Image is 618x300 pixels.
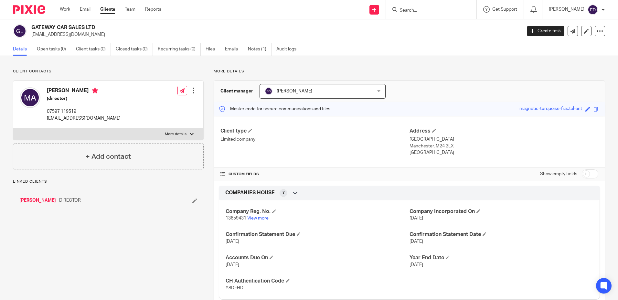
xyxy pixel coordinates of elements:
img: svg%3E [588,5,598,15]
h4: CH Authentication Code [226,278,409,284]
span: [DATE] [410,262,423,267]
img: svg%3E [265,87,272,95]
span: [DATE] [410,216,423,220]
h4: Year End Date [410,254,593,261]
h4: Accounts Due On [226,254,409,261]
a: Files [206,43,220,56]
p: [EMAIL_ADDRESS][DOMAIN_NAME] [47,115,121,122]
input: Search [399,8,457,14]
i: Primary [92,87,98,94]
p: [PERSON_NAME] [549,6,584,13]
span: DIRECTOR [59,197,81,204]
p: Master code for secure communications and files [219,106,330,112]
h4: Confirmation Statement Due [226,231,409,238]
a: Notes (1) [248,43,272,56]
p: [GEOGRAPHIC_DATA] [410,149,598,156]
a: Reports [145,6,161,13]
span: 13659431 [226,216,246,220]
h2: GATEWAY CAR SALES LTD [31,24,420,31]
a: Team [125,6,135,13]
h4: Company Incorporated On [410,208,593,215]
a: Details [13,43,32,56]
p: 07597 119519 [47,108,121,115]
p: [EMAIL_ADDRESS][DOMAIN_NAME] [31,31,517,38]
p: More details [165,132,186,137]
a: [PERSON_NAME] [19,197,56,204]
a: Create task [527,26,564,36]
img: svg%3E [13,24,27,38]
h4: CUSTOM FIELDS [220,172,409,177]
span: 7 [282,190,285,196]
h4: Confirmation Statement Date [410,231,593,238]
span: COMPANIES HOUSE [225,189,275,196]
span: [DATE] [226,239,239,244]
p: Manchester, M24 2LX [410,143,598,149]
h4: + Add contact [86,152,131,162]
a: Audit logs [276,43,301,56]
div: magnetic-turquoise-fractal-ant [519,105,582,113]
a: Clients [100,6,115,13]
p: [GEOGRAPHIC_DATA] [410,136,598,143]
a: Closed tasks (0) [116,43,153,56]
img: svg%3E [20,87,40,108]
a: Emails [225,43,243,56]
span: Y8DFHD [226,286,243,290]
img: Pixie [13,5,45,14]
span: [DATE] [410,239,423,244]
a: Recurring tasks (0) [158,43,201,56]
h4: Client type [220,128,409,134]
span: [DATE] [226,262,239,267]
a: Open tasks (0) [37,43,71,56]
p: Limited company [220,136,409,143]
label: Show empty fields [540,171,577,177]
p: Client contacts [13,69,204,74]
a: Client tasks (0) [76,43,111,56]
a: Work [60,6,70,13]
h4: Address [410,128,598,134]
h4: [PERSON_NAME] [47,87,121,95]
h4: Company Reg. No. [226,208,409,215]
span: [PERSON_NAME] [277,89,312,93]
h3: Client manager [220,88,253,94]
a: View more [247,216,269,220]
p: Linked clients [13,179,204,184]
span: Get Support [492,7,517,12]
p: More details [214,69,605,74]
a: Email [80,6,91,13]
h5: (director) [47,95,121,102]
